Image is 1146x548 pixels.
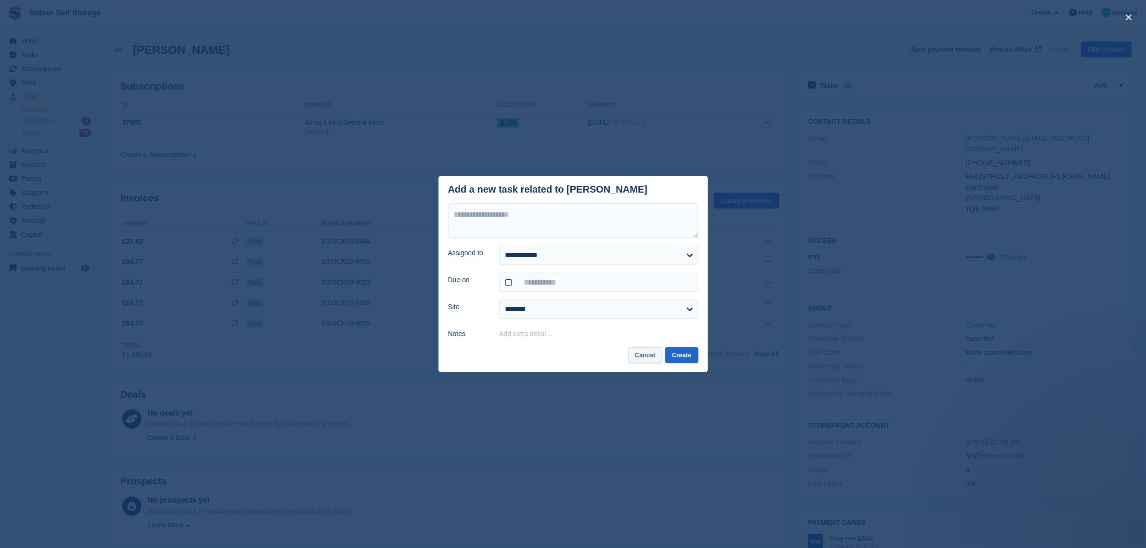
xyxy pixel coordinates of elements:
button: Add extra detail… [499,330,553,338]
button: Cancel [628,347,662,363]
div: Add a new task related to [PERSON_NAME] [448,184,648,195]
button: Create [665,347,698,363]
button: close [1121,10,1136,25]
label: Due on [448,275,488,285]
label: Site [448,302,488,312]
label: Notes [448,329,488,339]
label: Assigned to [448,248,488,258]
